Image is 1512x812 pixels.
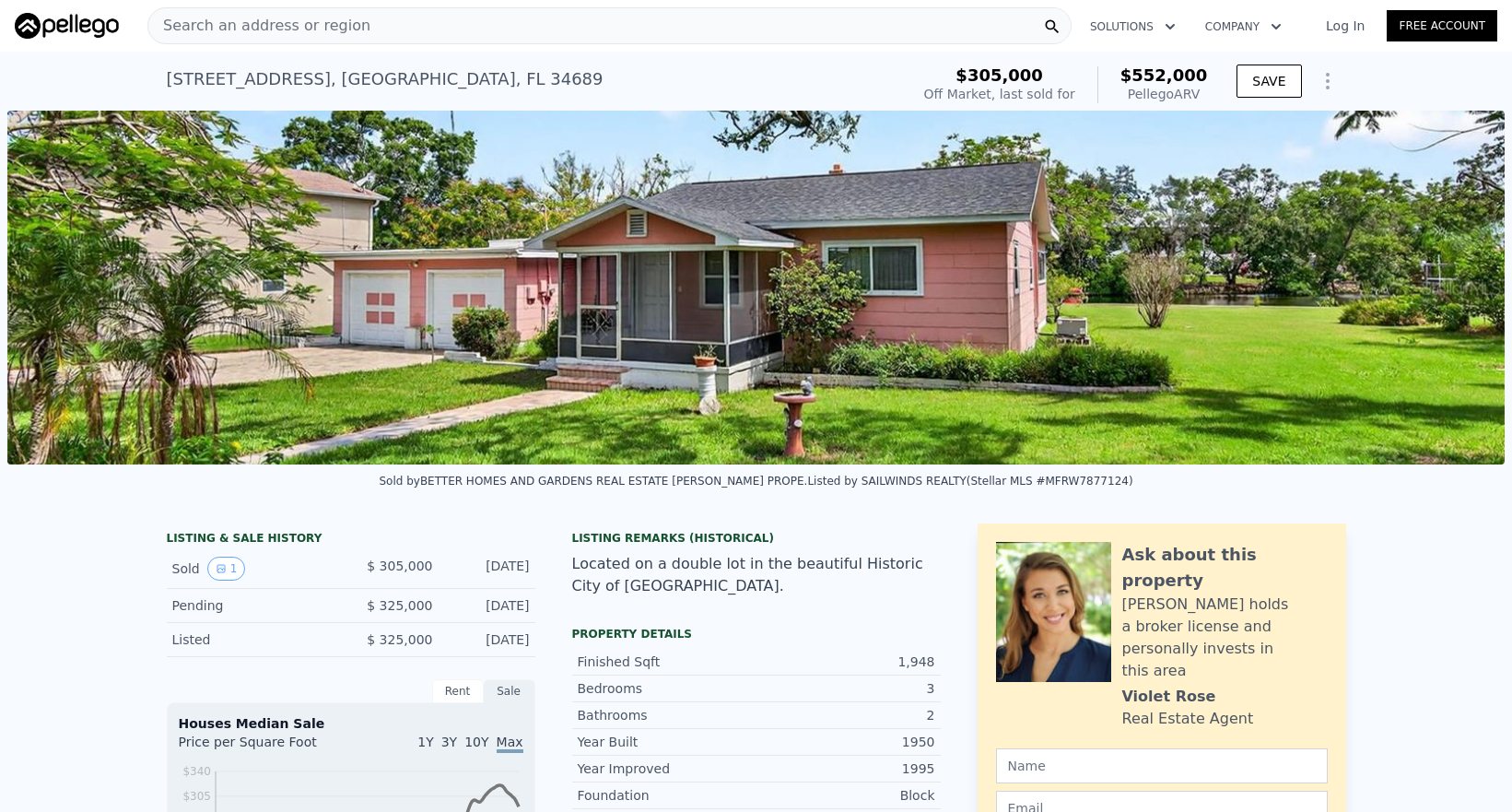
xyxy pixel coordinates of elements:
span: $ 325,000 [367,598,432,613]
div: 2 [756,706,935,724]
div: Year Built [578,733,756,751]
div: [PERSON_NAME] holds a broker license and personally invests in this area [1122,594,1328,682]
button: Solutions [1075,10,1190,43]
span: $ 305,000 [367,559,432,573]
button: SAVE [1237,65,1301,98]
div: LISTING & SALE HISTORY [167,531,535,549]
div: Violet Rose [1122,686,1216,708]
tspan: $340 [182,765,211,778]
div: Block [756,786,935,805]
div: Finished Sqft [578,653,756,671]
button: Company [1190,10,1296,43]
div: Foundation [578,786,756,805]
a: Free Account [1387,10,1497,41]
div: Rent [432,679,484,703]
span: Search an address or region [148,15,370,37]
div: Listed by SAILWINDS REALTY (Stellar MLS #MFRW7877124) [807,475,1132,488]
div: Sale [484,679,535,703]
a: Log In [1304,17,1387,35]
div: Located on a double lot in the beautiful Historic City of [GEOGRAPHIC_DATA]. [572,553,941,597]
div: Pending [172,596,336,615]
span: 10Y [464,735,488,749]
div: Price per Square Foot [179,733,351,762]
span: 1Y [417,735,433,749]
div: [STREET_ADDRESS] , [GEOGRAPHIC_DATA] , FL 34689 [167,66,604,92]
span: $552,000 [1120,65,1208,85]
div: Year Improved [578,759,756,778]
img: Pellego [15,13,119,39]
div: Sold [172,557,336,581]
div: Ask about this property [1122,542,1328,594]
span: 3Y [441,735,457,749]
div: Off Market, last sold for [924,85,1075,103]
div: Houses Median Sale [179,714,523,733]
div: 1,948 [756,653,935,671]
div: Bedrooms [578,679,756,698]
div: Listed [172,630,336,649]
div: Pellego ARV [1120,85,1208,103]
div: [DATE] [448,630,530,649]
div: Sold by BETTER HOMES AND GARDENS REAL ESTATE [PERSON_NAME] PROPE . [379,475,807,488]
div: 1995 [756,759,935,778]
tspan: $305 [182,790,211,803]
div: Listing Remarks (Historical) [572,531,941,546]
button: View historical data [207,557,246,581]
button: Show Options [1309,63,1346,100]
span: $ 325,000 [367,632,432,647]
input: Name [996,748,1328,783]
div: [DATE] [448,557,530,581]
div: 3 [756,679,935,698]
div: Bathrooms [578,706,756,724]
div: 1950 [756,733,935,751]
div: Real Estate Agent [1122,708,1254,730]
div: [DATE] [448,596,530,615]
div: Property details [572,627,941,641]
span: Max [497,735,523,753]
span: $305,000 [955,65,1043,85]
img: Sale: 167079460 Parcel: 54750138 [7,111,1505,465]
